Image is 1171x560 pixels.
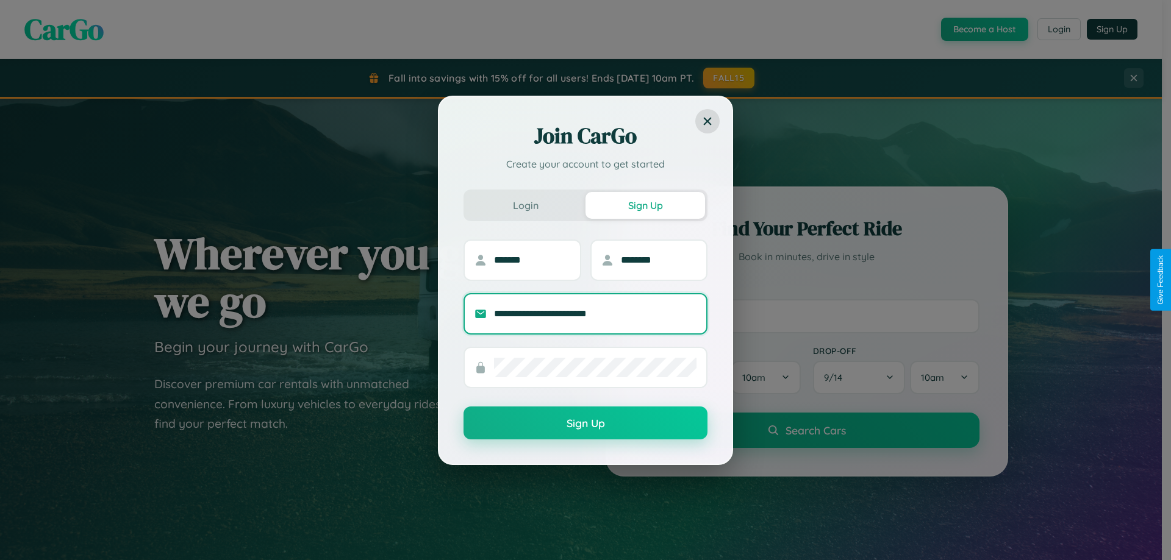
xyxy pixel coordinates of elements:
button: Sign Up [585,192,705,219]
div: Give Feedback [1156,255,1165,305]
button: Login [466,192,585,219]
h2: Join CarGo [464,121,707,151]
button: Sign Up [464,406,707,439]
p: Create your account to get started [464,157,707,171]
